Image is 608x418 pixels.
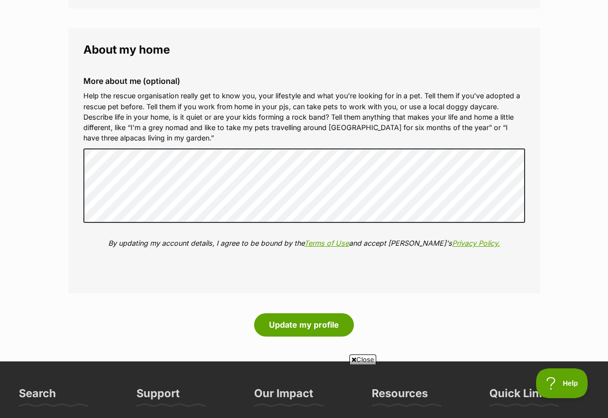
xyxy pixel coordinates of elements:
[489,386,551,406] h3: Quick Links
[254,313,354,336] button: Update my profile
[536,368,588,398] iframe: Help Scout Beacon - Open
[68,28,540,294] fieldset: About my home
[452,239,500,247] a: Privacy Policy.
[83,90,525,143] p: Help the rescue organisation really get to know you, your lifestyle and what you’re looking for i...
[304,239,349,247] a: Terms of Use
[83,76,525,85] label: More about me (optional)
[19,386,56,406] h3: Search
[124,368,485,413] iframe: Advertisement
[349,354,376,364] span: Close
[83,43,525,56] legend: About my home
[83,238,525,248] p: By updating my account details, I agree to be bound by the and accept [PERSON_NAME]'s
